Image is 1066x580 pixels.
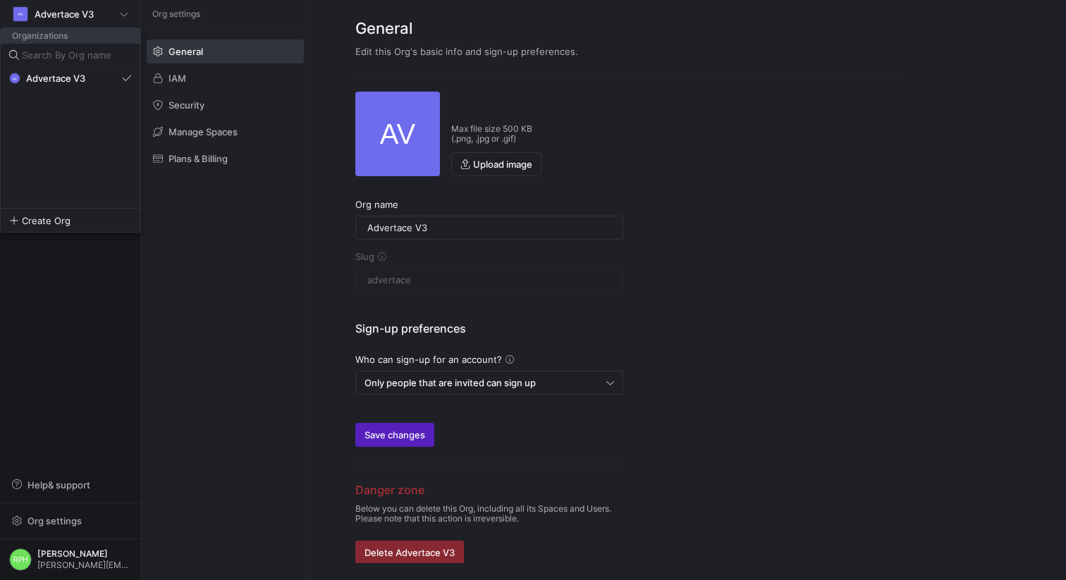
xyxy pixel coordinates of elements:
[9,73,132,84] button: AVAdvertace V3
[9,73,20,84] div: AV
[1,28,140,44] span: Organizations
[22,49,132,61] input: Search By Org name
[26,73,85,84] span: Advertace V3
[22,215,71,226] span: Create Org
[1,209,140,232] a: Create Org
